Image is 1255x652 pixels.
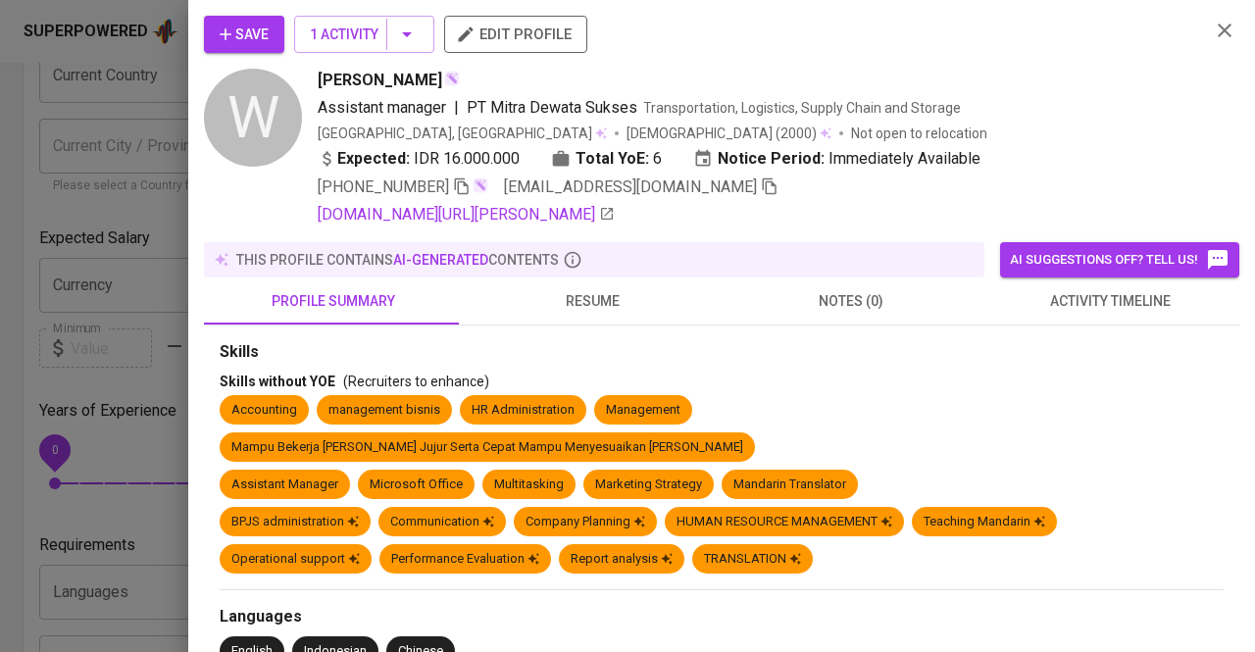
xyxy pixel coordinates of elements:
span: [PERSON_NAME] [318,69,442,92]
span: Save [220,23,269,47]
span: PT Mitra Dewata Sukses [467,98,637,117]
span: profile summary [216,289,451,314]
span: Assistant manager [318,98,446,117]
span: activity timeline [992,289,1228,314]
div: (2000) [627,124,831,143]
div: HUMAN RESOURCE MANAGEMENT [677,513,892,531]
div: Immediately Available [693,147,980,171]
div: Microsoft Office [370,476,463,494]
span: resume [475,289,710,314]
div: Mampu Bekerja [PERSON_NAME] Jujur Serta Cepat Mampu Menyesuaikan [PERSON_NAME] [231,438,743,457]
div: Communication [390,513,494,531]
div: IDR 16.000.000 [318,147,520,171]
b: Notice Period: [718,147,825,171]
div: Company Planning [526,513,645,531]
div: Marketing Strategy [595,476,702,494]
img: magic_wand.svg [444,71,460,86]
div: Multitasking [494,476,564,494]
div: Accounting [231,401,297,420]
span: 1 Activity [310,23,419,47]
button: 1 Activity [294,16,434,53]
p: this profile contains contents [236,250,559,270]
span: Skills without YOE [220,374,335,389]
span: 6 [653,147,662,171]
div: [GEOGRAPHIC_DATA], [GEOGRAPHIC_DATA] [318,124,607,143]
div: TRANSLATION [704,550,801,569]
a: [DOMAIN_NAME][URL][PERSON_NAME] [318,203,615,226]
div: Skills [220,341,1224,364]
div: management bisnis [328,401,440,420]
div: Performance Evaluation [391,550,539,569]
b: Total YoE: [576,147,649,171]
span: [DEMOGRAPHIC_DATA] [627,124,776,143]
span: [EMAIL_ADDRESS][DOMAIN_NAME] [504,177,757,196]
div: Mandarin Translator [733,476,846,494]
span: [PHONE_NUMBER] [318,177,449,196]
p: Not open to relocation [851,124,987,143]
a: edit profile [444,25,587,41]
div: Operational support [231,550,360,569]
b: Expected: [337,147,410,171]
span: | [454,96,459,120]
div: Report analysis [571,550,673,569]
span: notes (0) [733,289,969,314]
div: Management [606,401,680,420]
div: HR Administration [472,401,575,420]
div: Teaching Mandarin [924,513,1045,531]
button: AI suggestions off? Tell us! [1000,242,1239,277]
button: Save [204,16,284,53]
span: (Recruiters to enhance) [343,374,489,389]
div: W [204,69,302,167]
img: magic_wand.svg [473,177,488,193]
span: AI-generated [393,252,488,268]
div: BPJS administration [231,513,359,531]
div: Languages [220,606,1224,628]
span: Transportation, Logistics, Supply Chain and Storage [643,100,961,116]
div: Assistant Manager [231,476,338,494]
span: edit profile [460,22,572,47]
button: edit profile [444,16,587,53]
span: AI suggestions off? Tell us! [1010,248,1230,272]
